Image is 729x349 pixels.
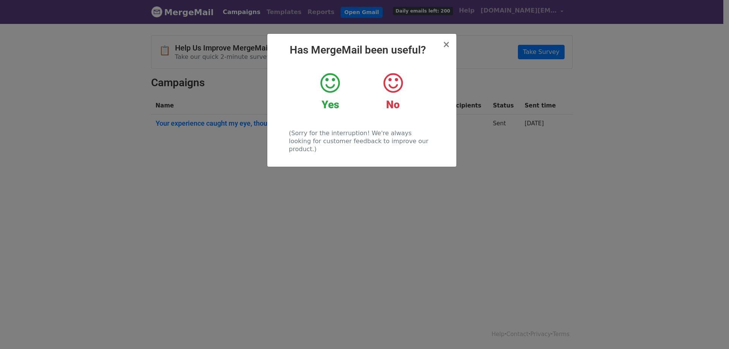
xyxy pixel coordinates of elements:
h2: Has MergeMail been useful? [273,44,450,57]
strong: Yes [322,98,339,111]
span: × [442,39,450,50]
a: Yes [305,72,356,111]
a: No [367,72,418,111]
button: Close [442,40,450,49]
p: (Sorry for the interruption! We're always looking for customer feedback to improve our product.) [289,129,434,153]
strong: No [386,98,400,111]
